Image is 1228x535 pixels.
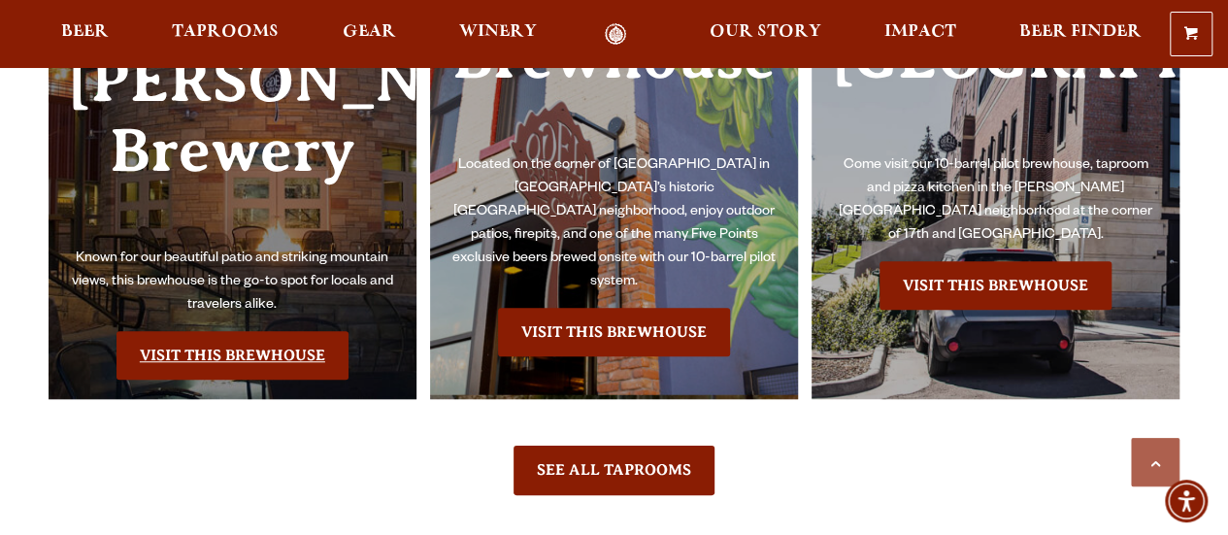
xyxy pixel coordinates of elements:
a: See All Taprooms [514,446,714,494]
a: Winery [447,23,549,46]
a: Impact [872,23,969,46]
a: Scroll to top [1131,438,1179,486]
a: Visit the Sloan’s Lake Brewhouse [880,261,1112,310]
a: Our Story [697,23,834,46]
a: Beer Finder [1007,23,1154,46]
a: Gear [330,23,409,46]
a: Visit the Five Points Brewhouse [498,308,730,356]
span: Taprooms [172,24,279,40]
a: Beer [49,23,121,46]
span: Our Story [710,24,821,40]
div: Accessibility Menu [1165,480,1208,522]
span: Gear [343,24,396,40]
span: Beer [61,24,109,40]
p: Come visit our 10-barrel pilot brewhouse, taproom and pizza kitchen in the [PERSON_NAME][GEOGRAPH... [831,154,1160,248]
span: Impact [884,24,956,40]
p: Located on the corner of [GEOGRAPHIC_DATA] in [GEOGRAPHIC_DATA]’s historic [GEOGRAPHIC_DATA] neig... [449,154,779,294]
p: Known for our beautiful patio and striking mountain views, this brewhouse is the go-to spot for l... [68,248,397,318]
span: Winery [459,24,537,40]
a: Visit the Fort Collin's Brewery & Taproom [116,331,348,380]
a: Odell Home [580,23,652,46]
span: Beer Finder [1019,24,1142,40]
a: Taprooms [159,23,291,46]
